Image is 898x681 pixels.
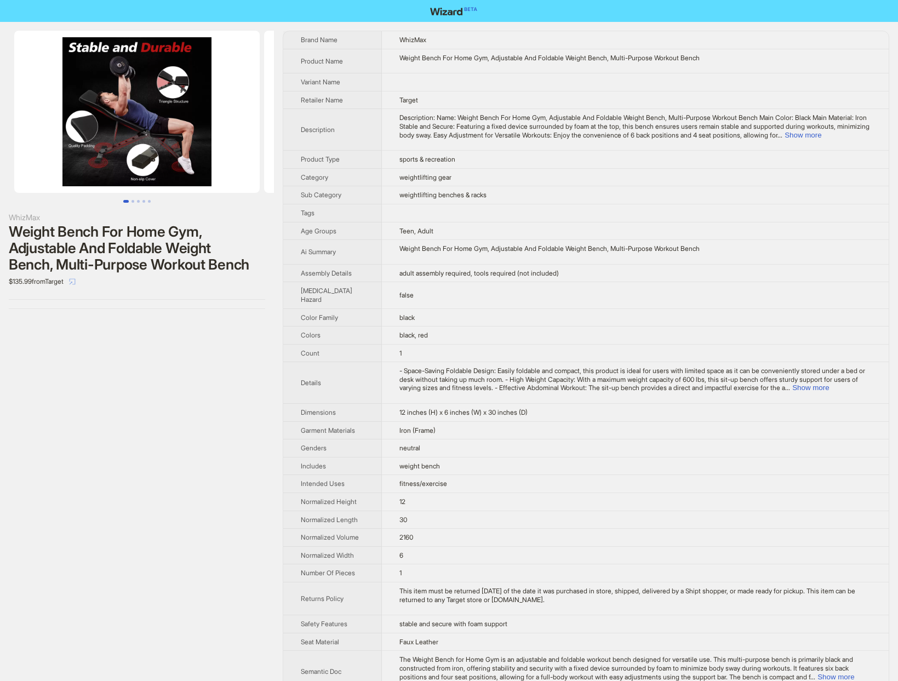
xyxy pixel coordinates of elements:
[399,113,871,139] div: Description: Name: Weight Bench For Home Gym, Adjustable And Foldable Weight Bench, Multi-Purpose...
[399,462,440,470] span: weight bench
[148,200,151,203] button: Go to slide 5
[399,36,426,44] span: WhizMax
[399,444,420,452] span: neutral
[301,462,326,470] span: Includes
[399,227,433,235] span: Teen, Adult
[399,367,871,392] div: - Space-Saving Foldable Design: Easily foldable and compact, this product is ideal for users with...
[301,57,343,65] span: Product Name
[301,78,340,86] span: Variant Name
[301,331,321,339] span: Colors
[9,211,265,224] div: WhizMax
[301,155,340,163] span: Product Type
[301,516,358,524] span: Normalized Length
[301,269,352,277] span: Assembly Details
[399,54,871,62] div: Weight Bench For Home Gym, Adjustable And Foldable Weight Bench, Multi-Purpose Workout Bench
[399,533,413,541] span: 2160
[69,278,76,285] span: select
[399,516,407,524] span: 30
[399,96,418,104] span: Target
[301,533,359,541] span: Normalized Volume
[301,248,336,256] span: Ai Summary
[301,313,338,322] span: Color Family
[399,426,436,434] span: Iron (Frame)
[301,569,355,577] span: Number Of Pieces
[399,551,403,559] span: 6
[301,444,327,452] span: Genders
[301,408,336,416] span: Dimensions
[399,191,487,199] span: weightlifting benches & racks
[399,587,871,604] div: This item must be returned within 90 days of the date it was purchased in store, shipped, deliver...
[399,655,871,681] div: The Weight Bench for Home Gym is an adjustable and foldable workout bench designed for versatile ...
[399,638,438,646] span: Faux Leather
[399,497,405,506] span: 12
[399,655,853,680] span: The Weight Bench for Home Gym is an adjustable and foldable workout bench designed for versatile ...
[301,379,321,387] span: Details
[301,287,352,304] span: [MEDICAL_DATA] Hazard
[399,269,559,277] span: adult assembly required, tools required (not included)
[399,620,507,628] span: stable and secure with foam support
[399,113,870,139] span: Description: Name: Weight Bench For Home Gym, Adjustable And Foldable Weight Bench, Multi-Purpose...
[301,227,336,235] span: Age Groups
[137,200,140,203] button: Go to slide 3
[399,367,865,392] span: - Space-Saving Foldable Design: Easily foldable and compact, this product is ideal for users with...
[301,125,335,134] span: Description
[123,200,129,203] button: Go to slide 1
[399,155,455,163] span: sports & recreation
[9,273,265,290] div: $135.99 from Target
[399,291,414,299] span: false
[301,638,339,646] span: Seat Material
[399,173,451,181] span: weightlifting gear
[301,594,344,603] span: Returns Policy
[399,569,402,577] span: 1
[301,96,343,104] span: Retailer Name
[301,349,319,357] span: Count
[301,497,357,506] span: Normalized Height
[14,31,260,193] img: Weight Bench For Home Gym, Adjustable And Foldable Weight Bench, Multi-Purpose Workout Bench image 1
[399,479,447,488] span: fitness/exercise
[301,620,347,628] span: Safety Features
[301,426,355,434] span: Garment Materials
[792,384,829,392] button: Expand
[777,131,782,139] span: ...
[131,200,134,203] button: Go to slide 2
[301,551,354,559] span: Normalized Width
[399,349,402,357] span: 1
[301,479,345,488] span: Intended Uses
[399,244,871,253] div: Weight Bench For Home Gym, Adjustable And Foldable Weight Bench, Multi-Purpose Workout Bench
[399,331,428,339] span: black, red
[301,191,341,199] span: Sub Category
[301,209,314,217] span: Tags
[301,667,341,676] span: Semantic Doc
[142,200,145,203] button: Go to slide 4
[264,31,510,193] img: Weight Bench For Home Gym, Adjustable And Foldable Weight Bench, Multi-Purpose Workout Bench image 2
[399,408,528,416] span: 12 inches (H) x 6 inches (W) x 30 inches (D)
[301,173,328,181] span: Category
[785,384,790,392] span: ...
[817,673,854,681] button: Expand
[9,224,265,273] div: Weight Bench For Home Gym, Adjustable And Foldable Weight Bench, Multi-Purpose Workout Bench
[785,131,821,139] button: Expand
[301,36,338,44] span: Brand Name
[810,673,815,681] span: ...
[399,313,415,322] span: black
